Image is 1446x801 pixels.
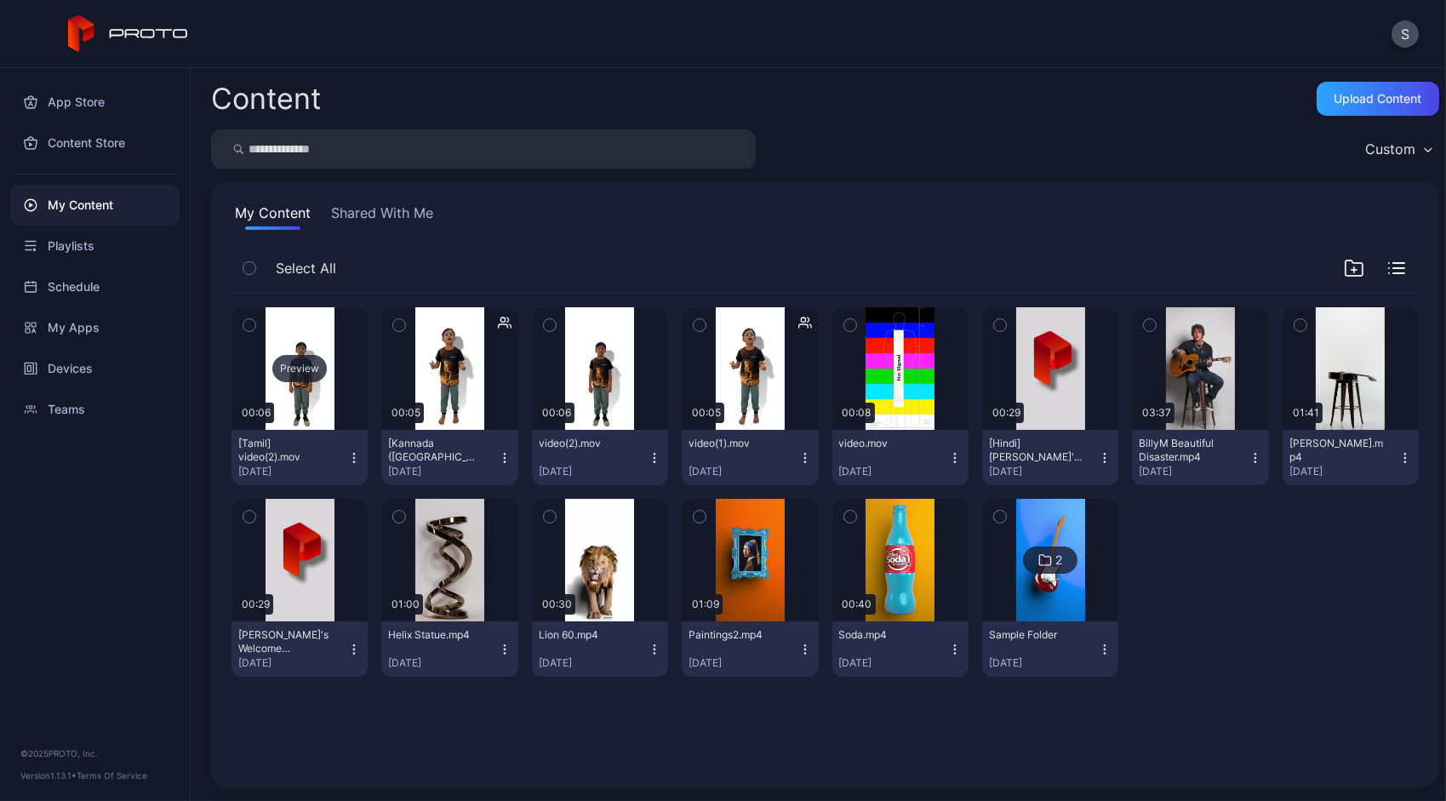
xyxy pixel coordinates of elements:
[10,82,180,123] a: App Store
[10,307,180,348] a: My Apps
[689,465,797,478] div: [DATE]
[839,465,948,478] div: [DATE]
[1335,92,1422,106] div: Upload Content
[982,430,1118,485] button: [Hindi] [PERSON_NAME]'s Welcome Video.mp4[DATE]
[989,656,1098,670] div: [DATE]
[832,430,969,485] button: video.mov[DATE]
[388,437,482,464] div: [Kannada (India)] video(1).mov
[1365,140,1415,157] div: Custom
[1283,430,1419,485] button: [PERSON_NAME].mp4[DATE]
[989,437,1083,464] div: [Hindi] David's Welcome Video.mp4
[689,656,797,670] div: [DATE]
[238,656,347,670] div: [DATE]
[689,437,782,450] div: video(1).mov
[539,628,632,642] div: Lion 60.mp4
[10,266,180,307] a: Schedule
[10,185,180,226] a: My Content
[388,628,482,642] div: Helix Statue.mp4
[10,123,180,163] a: Content Store
[539,437,632,450] div: video(2).mov
[539,656,648,670] div: [DATE]
[10,226,180,266] a: Playlists
[989,628,1083,642] div: Sample Folder
[1139,465,1248,478] div: [DATE]
[832,621,969,677] button: Soda.mp4[DATE]
[381,430,517,485] button: [Kannada ([GEOGRAPHIC_DATA])] video(1).mov[DATE]
[272,355,327,382] div: Preview
[689,628,782,642] div: Paintings2.mp4
[1357,129,1439,169] button: Custom
[231,621,368,677] button: [PERSON_NAME]'s Welcome Video.mp4[DATE]
[381,621,517,677] button: Helix Statue.mp4[DATE]
[276,258,336,278] span: Select All
[238,628,332,655] div: David's Welcome Video.mp4
[532,430,668,485] button: video(2).mov[DATE]
[1139,437,1232,464] div: BillyM Beautiful Disaster.mp4
[1289,437,1383,464] div: BillyM Silhouette.mp4
[231,203,314,230] button: My Content
[10,389,180,430] a: Teams
[211,84,321,113] div: Content
[1392,20,1419,48] button: S
[231,430,368,485] button: [Tamil] video(2).mov[DATE]
[1055,552,1062,568] div: 2
[20,770,77,781] span: Version 1.13.1 •
[532,621,668,677] button: Lion 60.mp4[DATE]
[989,465,1098,478] div: [DATE]
[839,628,933,642] div: Soda.mp4
[539,465,648,478] div: [DATE]
[1289,465,1398,478] div: [DATE]
[238,437,332,464] div: [Tamil] video(2).mov
[388,656,497,670] div: [DATE]
[77,770,147,781] a: Terms Of Service
[10,348,180,389] a: Devices
[682,430,818,485] button: video(1).mov[DATE]
[388,465,497,478] div: [DATE]
[328,203,437,230] button: Shared With Me
[1317,82,1439,116] button: Upload Content
[20,747,169,760] div: © 2025 PROTO, Inc.
[839,656,948,670] div: [DATE]
[1132,430,1268,485] button: BillyM Beautiful Disaster.mp4[DATE]
[982,621,1118,677] button: Sample Folder[DATE]
[839,437,933,450] div: video.mov
[238,465,347,478] div: [DATE]
[682,621,818,677] button: Paintings2.mp4[DATE]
